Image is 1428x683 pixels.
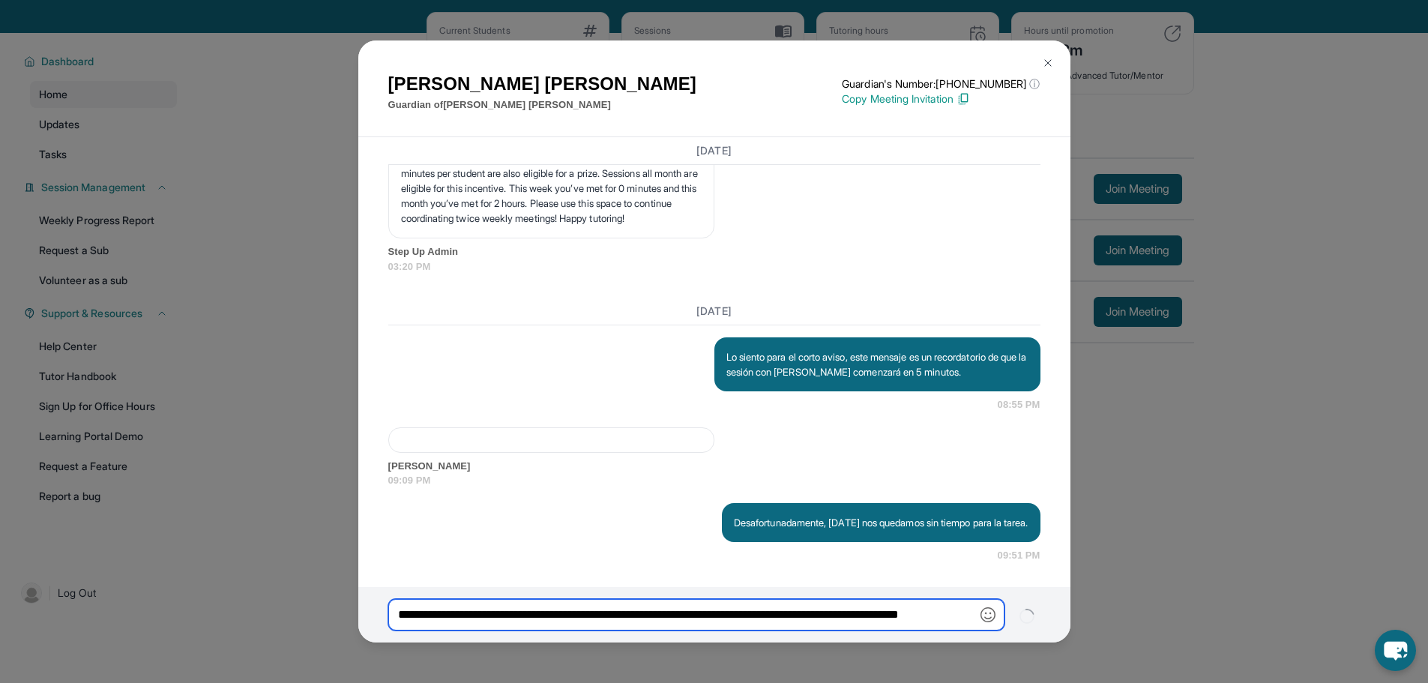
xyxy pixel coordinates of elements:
[956,92,970,106] img: Copy Icon
[842,76,1040,91] p: Guardian's Number: [PHONE_NUMBER]
[998,397,1040,412] span: 08:55 PM
[388,259,1040,274] span: 03:20 PM
[388,473,1040,488] span: 09:09 PM
[726,349,1028,379] p: Lo siento para el corto aviso, este mensaje es un recordatorio de que la sesión con [PERSON_NAME]...
[388,143,1040,158] h3: [DATE]
[998,548,1040,563] span: 09:51 PM
[388,70,696,97] h1: [PERSON_NAME] [PERSON_NAME]
[1029,76,1040,91] span: ⓘ
[1375,630,1416,671] button: chat-button
[734,515,1028,530] p: Desafortunadamente, [DATE] nos quedamos sin tiempo para la tarea.
[388,244,1040,259] span: Step Up Admin
[1042,57,1054,69] img: Close Icon
[388,97,696,112] p: Guardian of [PERSON_NAME] [PERSON_NAME]
[388,304,1040,319] h3: [DATE]
[842,91,1040,106] p: Copy Meeting Invitation
[388,459,1040,474] span: [PERSON_NAME]
[980,607,995,622] img: Emoji
[401,106,702,226] p: Hi from Step Up! We are so excited that you are matched with one another. This month, we’re offer...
